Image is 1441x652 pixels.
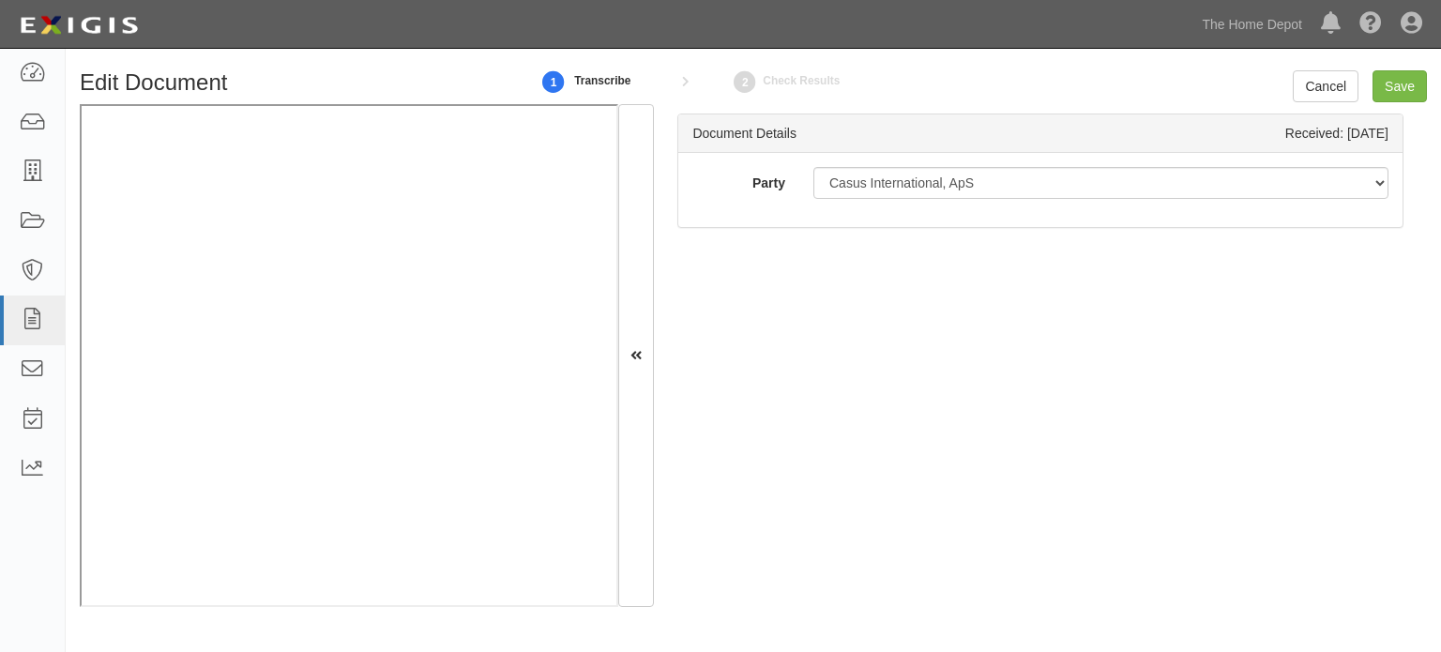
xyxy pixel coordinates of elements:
a: 1 [539,61,568,101]
h1: Edit Document [80,70,510,95]
label: Party [678,167,799,192]
strong: 1 [539,71,568,94]
a: Check Results [731,61,759,101]
small: Check Results [763,74,840,87]
div: Document Details [692,124,796,143]
i: Help Center - Complianz [1359,13,1382,36]
a: Cancel [1293,70,1358,102]
input: Save [1373,70,1427,102]
strong: 2 [731,71,759,94]
div: Received: [DATE] [1285,124,1388,143]
small: Transcribe [574,74,630,87]
img: logo-5460c22ac91f19d4615b14bd174203de0afe785f0fc80cf4dbbc73dc1793850b.png [14,8,144,42]
a: The Home Depot [1192,6,1312,43]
